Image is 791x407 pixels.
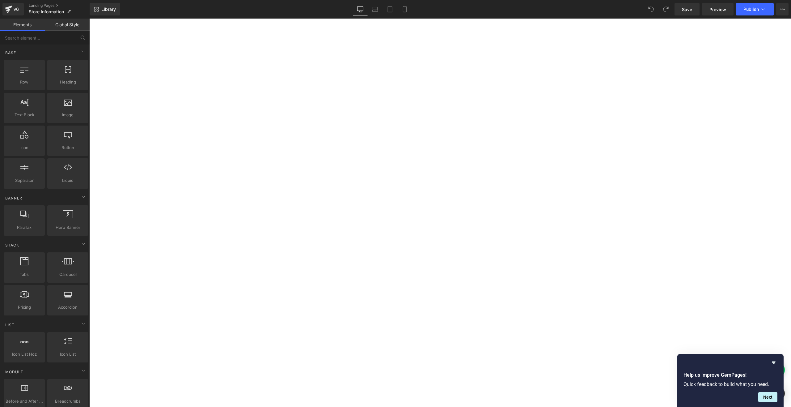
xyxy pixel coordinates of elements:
span: Preview [709,6,726,13]
div: v6 [12,5,20,13]
p: Quick feedback to build what you need. [683,381,777,387]
a: Laptop [368,3,383,15]
span: Save [682,6,692,13]
a: Global Style [45,19,90,31]
span: Icon List [49,351,87,358]
button: Redo [660,3,672,15]
span: List [5,322,15,328]
button: Publish [736,3,774,15]
a: Landing Pages [29,3,90,8]
span: Breadcrumbs [49,398,87,405]
span: Liquid [49,177,87,184]
a: Preview [702,3,734,15]
span: Button [49,144,87,151]
span: Publish [743,7,759,12]
span: Store Information [29,9,64,14]
span: Carousel [49,271,87,278]
span: Icon List Hoz [6,351,43,358]
button: Undo [645,3,657,15]
span: Parallax [6,224,43,231]
a: New Library [90,3,120,15]
a: Tablet [383,3,397,15]
button: Hide survey [770,359,777,366]
span: Stack [5,242,20,248]
span: Library [101,6,116,12]
span: Accordion [49,304,87,311]
span: Pricing [6,304,43,311]
span: Heading [49,79,87,85]
span: Before and After Images [6,398,43,405]
h2: Help us improve GemPages! [683,371,777,379]
button: Next question [758,392,777,402]
a: Mobile [397,3,412,15]
button: More [776,3,789,15]
span: Hero Banner [49,224,87,231]
span: Separator [6,177,43,184]
span: Image [49,112,87,118]
span: Row [6,79,43,85]
span: Base [5,50,17,56]
span: Tabs [6,271,43,278]
span: Text Block [6,112,43,118]
a: v6 [2,3,24,15]
div: Help us improve GemPages! [683,359,777,402]
span: Banner [5,195,23,201]
span: Icon [6,144,43,151]
span: Module [5,369,24,375]
a: Desktop [353,3,368,15]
